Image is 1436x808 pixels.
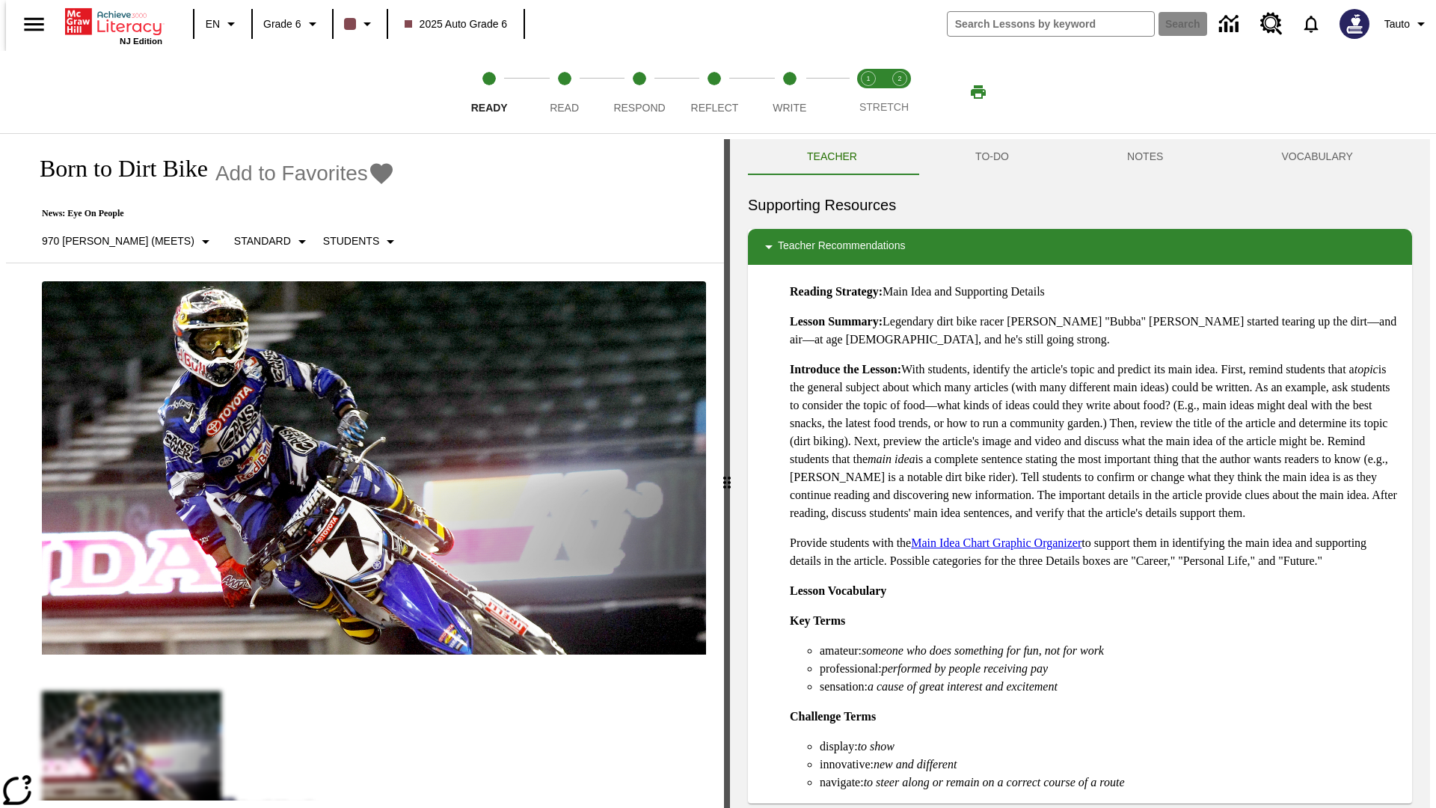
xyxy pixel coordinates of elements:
em: someone who does something for fun, not for work [862,644,1104,657]
strong: Lesson Vocabulary [790,584,886,597]
div: reading [6,139,724,801]
p: Legendary dirt bike racer [PERSON_NAME] "Bubba" [PERSON_NAME] started tearing up the dirt—and air... [790,313,1400,349]
span: Read [550,102,579,114]
em: to show [858,740,895,753]
img: Avatar [1340,9,1369,39]
button: Respond step 3 of 5 [596,51,683,133]
strong: Key Terms [790,614,845,627]
span: Reflect [691,102,739,114]
button: Scaffolds, Standard [228,228,317,255]
h1: Born to Dirt Bike [24,155,208,183]
span: Add to Favorites [215,162,368,186]
button: NOTES [1068,139,1222,175]
button: Grade: Grade 6, Select a grade [257,10,328,37]
li: innovative: [820,756,1400,774]
a: Resource Center, Will open in new tab [1251,4,1292,44]
button: Write step 5 of 5 [746,51,833,133]
p: Provide students with the to support them in identifying the main idea and supporting details in ... [790,534,1400,570]
button: Stretch Respond step 2 of 2 [878,51,921,133]
div: Teacher Recommendations [748,229,1412,265]
div: Home [65,5,162,46]
button: Select a new avatar [1331,4,1378,43]
em: topic [1354,363,1378,376]
strong: Lesson Summary: [790,315,883,328]
p: With students, identify the article's topic and predict its main idea. First, remind students tha... [790,361,1400,522]
button: Profile/Settings [1378,10,1436,37]
button: Select Student [317,228,405,255]
text: 2 [897,75,901,82]
p: Students [323,233,379,249]
input: search field [948,12,1154,36]
em: main idea [868,453,915,465]
p: Teacher Recommendations [778,238,905,256]
span: Respond [613,102,665,114]
button: Teacher [748,139,916,175]
strong: Reading Strategy: [790,285,883,298]
span: NJ Edition [120,37,162,46]
div: activity [730,139,1430,808]
div: Instructional Panel Tabs [748,139,1412,175]
em: a cause of great interest and excitement [868,680,1058,693]
img: Motocross racer James Stewart flies through the air on his dirt bike. [42,281,706,655]
button: Print [954,79,1002,105]
button: Ready step 1 of 5 [446,51,533,133]
li: sensation: [820,678,1400,696]
span: STRETCH [859,101,909,113]
button: Stretch Read step 1 of 2 [847,51,890,133]
button: TO-DO [916,139,1068,175]
strong: Introduce the Lesson: [790,363,901,376]
a: Notifications [1292,4,1331,43]
span: Tauto [1384,16,1410,32]
em: to steer along or remain on a correct course of a route [864,776,1125,789]
strong: Challenge Terms [790,710,876,723]
a: Main Idea Chart Graphic Organizer [911,536,1081,549]
span: 2025 Auto Grade 6 [405,16,508,32]
span: Write [773,102,806,114]
li: amateur: [820,642,1400,660]
span: Ready [471,102,508,114]
li: display: [820,738,1400,756]
h6: Supporting Resources [748,193,1412,217]
li: professional: [820,660,1400,678]
li: navigate: [820,774,1400,792]
button: Add to Favorites - Born to Dirt Bike [215,160,395,186]
span: EN [206,16,220,32]
p: News: Eye On People [24,208,405,219]
p: Main Idea and Supporting Details [790,283,1400,301]
button: Open side menu [12,2,56,46]
em: new and different [874,758,957,771]
button: Language: EN, Select a language [199,10,247,37]
button: Read step 2 of 5 [521,51,607,133]
p: Standard [234,233,291,249]
button: Select Lexile, 970 Lexile (Meets) [36,228,221,255]
button: Class color is dark brown. Change class color [338,10,382,37]
button: VOCABULARY [1222,139,1412,175]
span: Grade 6 [263,16,301,32]
em: performed by people receiving pay [882,662,1048,675]
button: Reflect step 4 of 5 [671,51,758,133]
p: 970 [PERSON_NAME] (Meets) [42,233,194,249]
div: Press Enter or Spacebar and then press right and left arrow keys to move the slider [724,139,730,808]
text: 1 [866,75,870,82]
a: Data Center [1210,4,1251,45]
